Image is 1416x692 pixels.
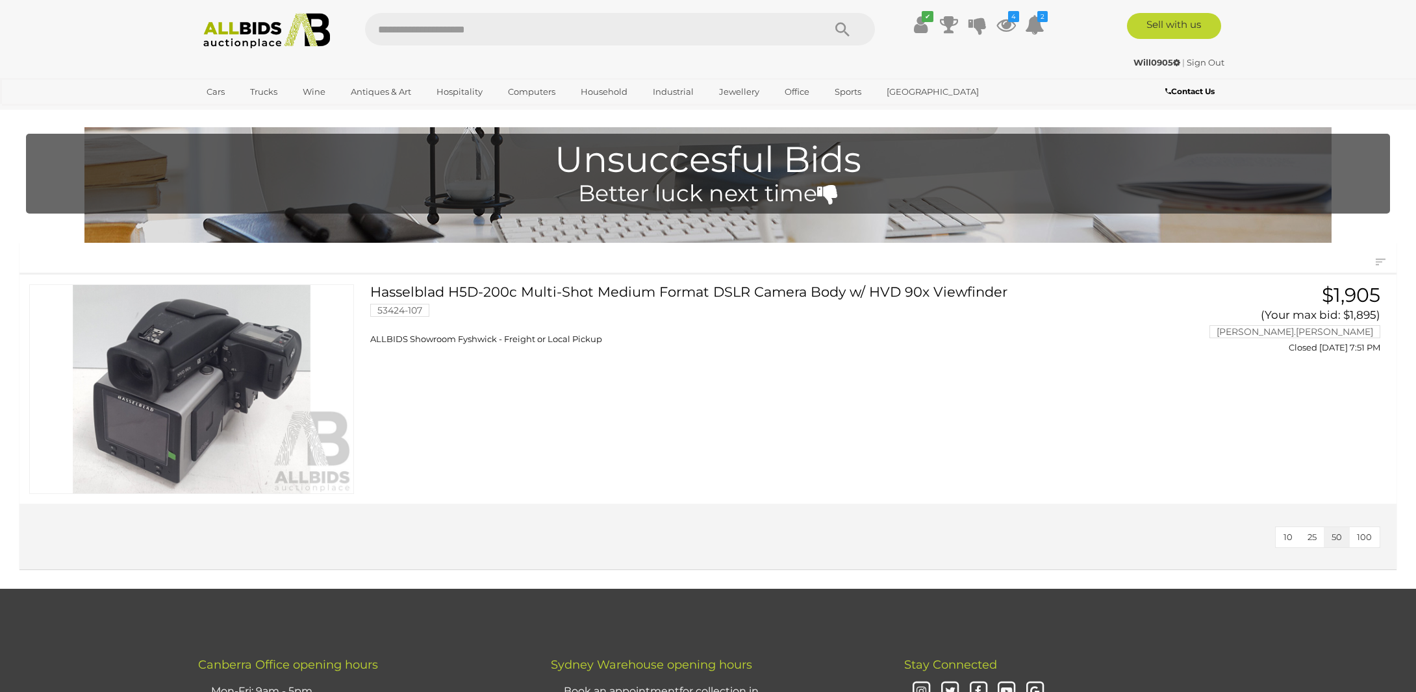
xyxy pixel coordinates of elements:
a: Hasselblad H5D-200c Multi-Shot Medium Format DSLR Camera Body w/ HVD 90x Viewfinder 53424-107 ALL... [380,284,1157,345]
a: ✔ [911,13,930,36]
span: 100 [1357,532,1372,542]
a: Contact Us [1165,84,1218,99]
a: [GEOGRAPHIC_DATA] [878,81,987,103]
button: 100 [1349,527,1380,547]
span: Stay Connected [904,658,997,672]
a: Trucks [242,81,286,103]
h1: Unsuccesful Bids [32,140,1384,180]
button: 10 [1276,527,1300,547]
a: Antiques & Art [342,81,420,103]
button: 25 [1300,527,1324,547]
img: Allbids.com.au [196,13,337,49]
a: Sports [826,81,870,103]
a: Cars [198,81,233,103]
strong: Will0905 [1133,57,1180,68]
a: Office [776,81,818,103]
a: Hospitality [428,81,491,103]
i: 2 [1037,11,1048,22]
span: 25 [1308,532,1317,542]
span: Canberra Office opening hours [198,658,378,672]
i: 4 [1008,11,1019,22]
a: Will0905 [1133,57,1182,68]
span: Sydney Warehouse opening hours [551,658,752,672]
b: Contact Us [1165,86,1215,96]
span: 10 [1283,532,1293,542]
a: Sell with us [1127,13,1221,39]
span: 50 [1332,532,1342,542]
a: $1,905 (Your max bid: $1,895) [PERSON_NAME].[PERSON_NAME] Closed [DATE] 7:51 PM [1177,284,1384,353]
span: $1,905 [1322,283,1380,307]
a: Computers [499,81,564,103]
a: Sign Out [1187,57,1224,68]
a: Jewellery [711,81,768,103]
a: 2 [1025,13,1044,36]
button: 50 [1324,527,1350,547]
button: Search [810,13,875,45]
a: Wine [294,81,334,103]
a: Industrial [644,81,702,103]
h4: Better luck next time [32,181,1384,206]
span: | [1182,57,1185,68]
a: 4 [996,13,1016,36]
a: Household [572,81,636,103]
i: ✔ [922,11,933,22]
